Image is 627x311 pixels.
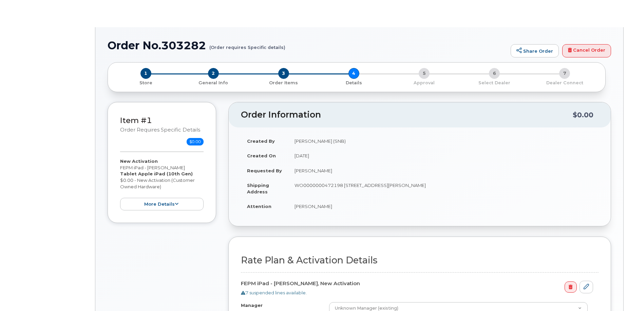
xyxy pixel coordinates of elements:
[187,138,204,145] span: $0.00
[120,171,193,176] strong: Tablet Apple iPad (10th Gen)
[288,178,598,199] td: WO0000000472198 [STREET_ADDRESS][PERSON_NAME]
[288,134,598,149] td: [PERSON_NAME] (SNB)
[247,204,271,209] strong: Attention
[120,158,158,164] strong: New Activation
[208,68,219,79] span: 2
[181,80,246,86] p: General Info
[209,39,285,50] small: (Order requires Specific details)
[116,80,175,86] p: Store
[241,110,573,120] h2: Order Information
[288,199,598,214] td: [PERSON_NAME]
[241,255,598,265] h2: Rate Plan & Activation Details
[288,148,598,163] td: [DATE]
[178,79,248,86] a: 2 General Info
[251,80,316,86] p: Order Items
[288,163,598,178] td: [PERSON_NAME]
[248,79,319,86] a: 3 Order Items
[140,68,151,79] span: 1
[278,68,289,79] span: 3
[247,168,282,173] strong: Requested By
[573,108,593,121] div: $0.00
[562,44,611,58] a: Cancel Order
[120,116,152,125] a: Item #1
[113,79,178,86] a: 1 Store
[241,302,263,309] label: Manager
[247,138,275,144] strong: Created By
[120,158,204,210] div: FEPM iPad - [PERSON_NAME] $0.00 - New Activation (Customer Owned Hardware)
[241,290,593,296] div: 7 suspended lines available.
[120,127,200,133] small: Order requires Specific details
[108,39,507,51] h1: Order No.303282
[511,44,559,58] a: Share Order
[247,183,269,194] strong: Shipping Address
[241,281,593,287] h4: FEPM iPad - [PERSON_NAME], New Activation
[120,198,204,210] button: more details
[247,153,276,158] strong: Created On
